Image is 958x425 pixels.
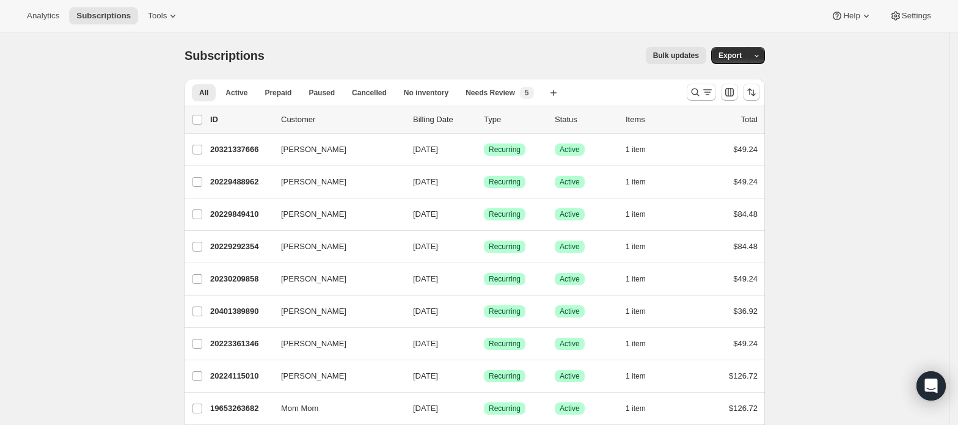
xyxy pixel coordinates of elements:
[281,208,346,220] span: [PERSON_NAME]
[281,176,346,188] span: [PERSON_NAME]
[210,114,271,126] p: ID
[210,238,758,255] div: 20229292354[PERSON_NAME][DATE]SuccessRecurringSuccessActive1 item$84.48
[274,172,396,192] button: [PERSON_NAME]
[489,242,521,252] span: Recurring
[413,404,438,413] span: [DATE]
[413,177,438,186] span: [DATE]
[741,114,758,126] p: Total
[225,88,247,98] span: Active
[281,370,346,382] span: [PERSON_NAME]
[626,274,646,284] span: 1 item
[743,84,760,101] button: Sort the results
[281,241,346,253] span: [PERSON_NAME]
[274,334,396,354] button: [PERSON_NAME]
[882,7,938,24] button: Settings
[824,7,879,24] button: Help
[489,404,521,413] span: Recurring
[489,307,521,316] span: Recurring
[626,339,646,349] span: 1 item
[560,307,580,316] span: Active
[626,307,646,316] span: 1 item
[210,368,758,385] div: 20224115010[PERSON_NAME][DATE]SuccessRecurringSuccessActive1 item$126.72
[265,88,291,98] span: Prepaid
[274,399,396,418] button: Mom Mom
[404,88,448,98] span: No inventory
[20,7,67,24] button: Analytics
[560,145,580,154] span: Active
[626,368,659,385] button: 1 item
[484,114,545,126] div: Type
[626,114,687,126] div: Items
[210,370,271,382] p: 20224115010
[626,206,659,223] button: 1 item
[733,209,758,219] span: $84.48
[555,114,616,126] p: Status
[76,11,131,21] span: Subscriptions
[274,302,396,321] button: [PERSON_NAME]
[733,274,758,283] span: $49.24
[141,7,186,24] button: Tools
[626,242,646,252] span: 1 item
[916,371,946,401] div: Open Intercom Messenger
[210,305,271,318] p: 20401389890
[210,338,271,350] p: 20223361346
[413,114,474,126] p: Billing Date
[626,141,659,158] button: 1 item
[626,303,659,320] button: 1 item
[27,11,59,21] span: Analytics
[733,339,758,348] span: $49.24
[489,209,521,219] span: Recurring
[626,177,646,187] span: 1 item
[626,271,659,288] button: 1 item
[489,371,521,381] span: Recurring
[413,242,438,251] span: [DATE]
[210,402,271,415] p: 19653263682
[711,47,749,64] button: Export
[733,307,758,316] span: $36.92
[626,371,646,381] span: 1 item
[210,173,758,191] div: 20229488962[PERSON_NAME][DATE]SuccessRecurringSuccessActive1 item$49.24
[274,366,396,386] button: [PERSON_NAME]
[309,88,335,98] span: Paused
[489,145,521,154] span: Recurring
[721,84,738,101] button: Customize table column order and visibility
[560,339,580,349] span: Active
[843,11,860,21] span: Help
[560,274,580,284] span: Active
[185,49,265,62] span: Subscriptions
[281,143,346,156] span: [PERSON_NAME]
[413,307,438,316] span: [DATE]
[489,177,521,187] span: Recurring
[210,206,758,223] div: 20229849410[PERSON_NAME][DATE]SuccessRecurringSuccessActive1 item$84.48
[626,209,646,219] span: 1 item
[626,335,659,352] button: 1 item
[281,402,318,415] span: Mom Mom
[210,303,758,320] div: 20401389890[PERSON_NAME][DATE]SuccessRecurringSuccessActive1 item$36.92
[199,88,208,98] span: All
[729,404,758,413] span: $126.72
[413,209,438,219] span: [DATE]
[718,51,742,60] span: Export
[646,47,706,64] button: Bulk updates
[352,88,387,98] span: Cancelled
[274,205,396,224] button: [PERSON_NAME]
[210,241,271,253] p: 20229292354
[687,84,716,101] button: Search and filter results
[281,338,346,350] span: [PERSON_NAME]
[69,7,138,24] button: Subscriptions
[733,145,758,154] span: $49.24
[729,371,758,380] span: $126.72
[281,305,346,318] span: [PERSON_NAME]
[560,371,580,381] span: Active
[560,242,580,252] span: Active
[733,177,758,186] span: $49.24
[210,114,758,126] div: IDCustomerBilling DateTypeStatusItemsTotal
[413,339,438,348] span: [DATE]
[281,114,403,126] p: Customer
[413,145,438,154] span: [DATE]
[274,140,396,159] button: [PERSON_NAME]
[560,404,580,413] span: Active
[544,84,563,101] button: Create new view
[626,145,646,154] span: 1 item
[466,88,515,98] span: Needs Review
